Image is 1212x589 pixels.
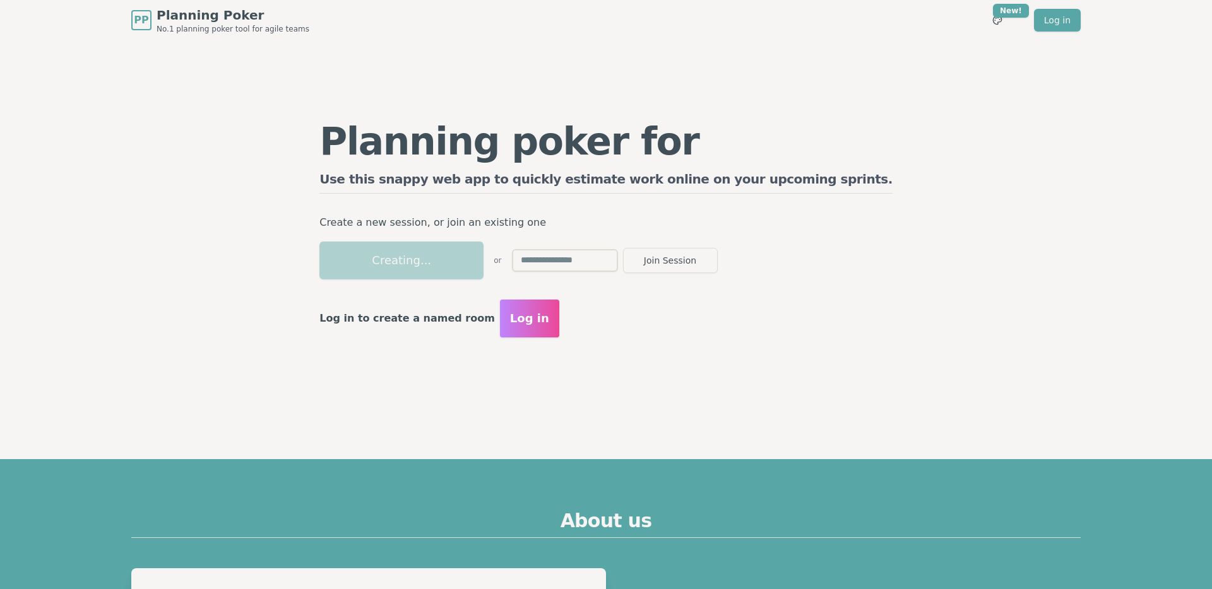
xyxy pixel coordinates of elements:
[1034,9,1081,32] a: Log in
[623,248,718,273] button: Join Session
[319,214,893,231] p: Create a new session, or join an existing one
[510,310,549,327] span: Log in
[131,510,1081,538] h2: About us
[319,122,893,160] h1: Planning poker for
[319,170,893,194] h2: Use this snappy web app to quickly estimate work online on your upcoming sprints.
[993,4,1029,18] div: New!
[986,9,1009,32] button: New!
[319,310,495,327] p: Log in to create a named room
[494,255,501,265] span: or
[157,24,309,34] span: No.1 planning poker tool for agile teams
[500,300,559,337] button: Log in
[157,6,309,24] span: Planning Poker
[131,6,309,34] a: PPPlanning PokerNo.1 planning poker tool for agile teams
[134,13,148,28] span: PP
